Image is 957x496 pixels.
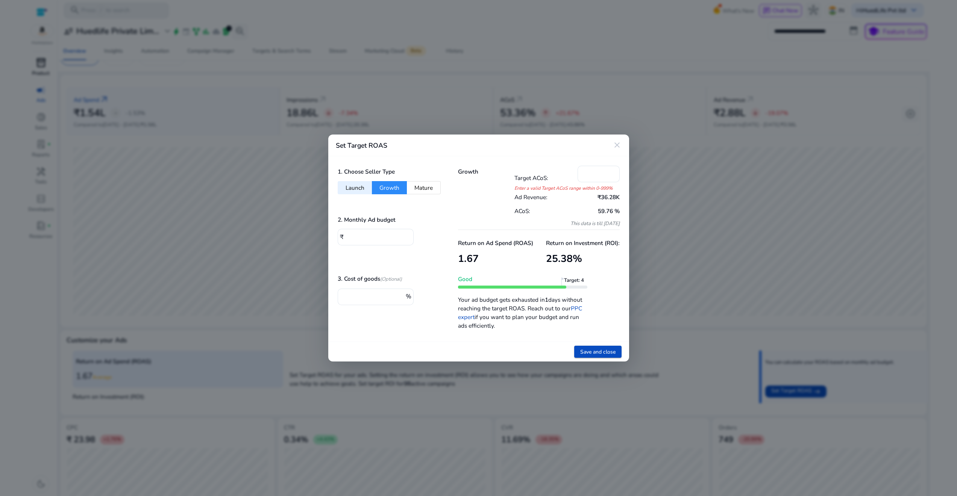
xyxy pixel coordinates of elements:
p: Ad Revenue: [514,193,567,201]
p: This data is till [DATE] [514,221,620,227]
span: Your ad budget gets exhausted in days without reaching the target ROAS. Reach out to our [458,296,582,312]
span: Save and close [580,348,616,356]
p: Return on Ad Spend (ROAS) [458,239,533,247]
h3: 25.38 [546,253,620,265]
p: if you want to plan your budget and run ads efficiently. [458,292,587,330]
button: Save and close [574,346,622,358]
b: 1 [545,296,548,304]
h5: 3. Cost of goods [338,275,402,283]
i: (Optional) [380,276,402,283]
p: 59.76 % [567,207,620,215]
p: Target ACoS: [514,174,578,182]
h5: 1. Choose Seller Type [338,168,395,175]
span: % [406,292,411,301]
a: PPC expert [458,304,582,321]
p: ACoS: [514,207,567,215]
p: Return on Investment (ROI): [546,239,620,247]
button: Mature [407,181,441,194]
div: Enter a valid Target ACoS range within 0-999% [514,185,613,192]
button: Growth [372,181,407,194]
h5: 2. Monthly Ad budget [338,216,396,223]
span: ₹ [340,233,344,241]
h4: Set Target ROAS [336,142,387,150]
p: ₹36.28K [567,193,620,201]
h5: Growth [458,168,515,175]
span: % [573,252,582,265]
p: Good [458,275,587,283]
h3: 1.67 [458,253,533,265]
button: Launch [338,181,372,194]
span: Target: 4 [564,277,590,289]
mat-icon: close [613,141,622,150]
